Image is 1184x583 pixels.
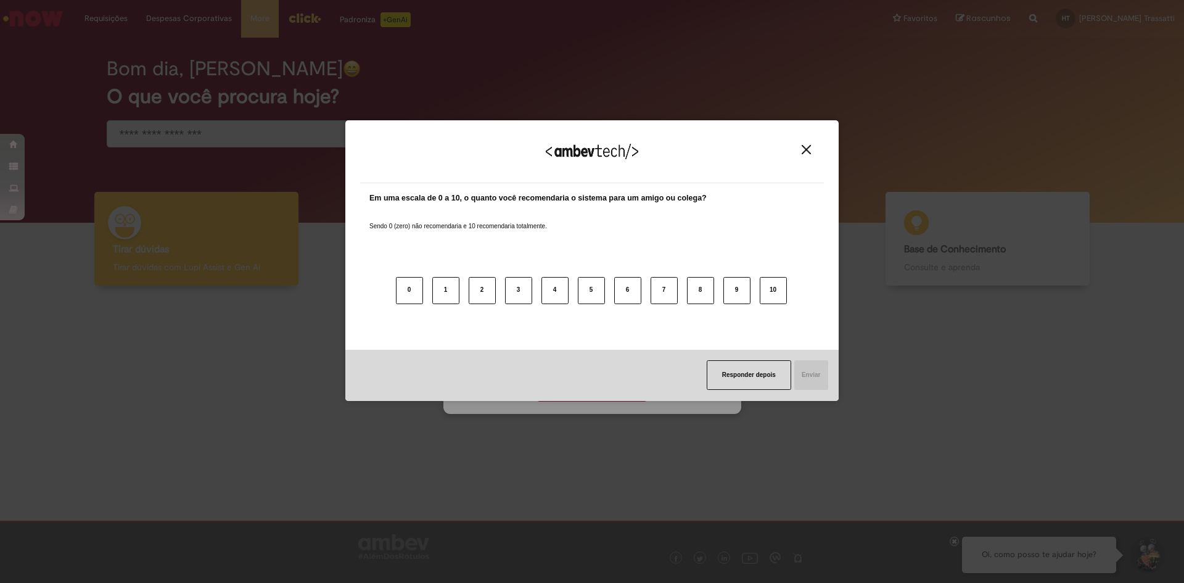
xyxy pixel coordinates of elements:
button: 5 [578,277,605,304]
img: Close [802,145,811,154]
button: 8 [687,277,714,304]
button: 3 [505,277,532,304]
button: 0 [396,277,423,304]
button: 4 [541,277,569,304]
label: Sendo 0 (zero) não recomendaria e 10 recomendaria totalmente. [369,207,547,231]
button: 2 [469,277,496,304]
button: Responder depois [707,360,791,390]
button: 1 [432,277,459,304]
button: Close [798,144,815,155]
button: 6 [614,277,641,304]
img: Logo Ambevtech [546,144,638,159]
label: Em uma escala de 0 a 10, o quanto você recomendaria o sistema para um amigo ou colega? [369,192,707,204]
button: 7 [651,277,678,304]
button: 9 [723,277,750,304]
button: 10 [760,277,787,304]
